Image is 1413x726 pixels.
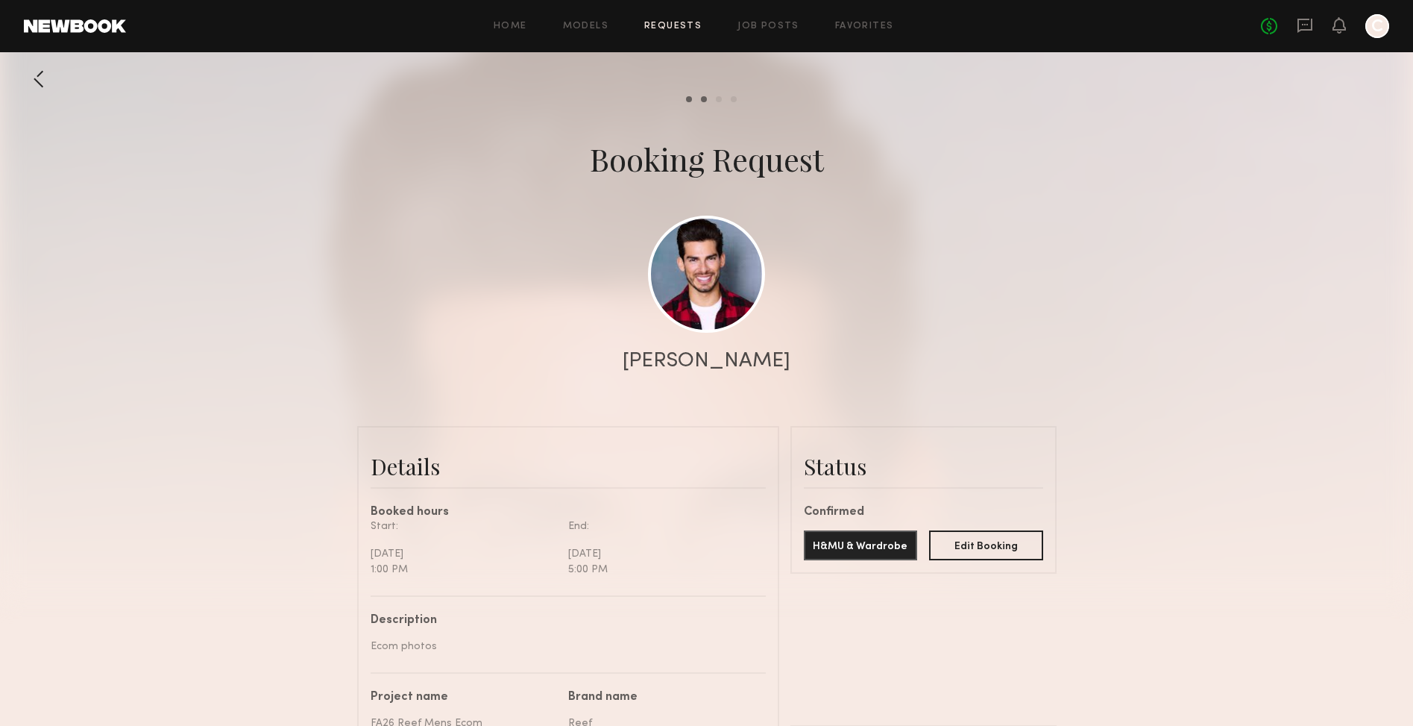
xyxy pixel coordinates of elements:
[563,22,608,31] a: Models
[371,507,766,519] div: Booked hours
[371,546,557,562] div: [DATE]
[1365,14,1389,38] a: C
[804,531,918,560] button: H&MU & Wardrobe
[644,22,702,31] a: Requests
[568,519,755,534] div: End:
[371,692,557,704] div: Project name
[568,562,755,578] div: 5:00 PM
[494,22,527,31] a: Home
[623,351,790,372] div: [PERSON_NAME]
[371,451,766,481] div: Details
[371,639,755,654] div: Ecom photos
[371,519,557,534] div: Start:
[929,531,1043,560] button: Edit Booking
[371,615,755,627] div: Description
[804,507,1043,519] div: Confirmed
[835,22,894,31] a: Favorites
[590,138,824,180] div: Booking Request
[804,451,1043,481] div: Status
[371,562,557,578] div: 1:00 PM
[568,692,755,704] div: Brand name
[568,546,755,562] div: [DATE]
[737,22,799,31] a: Job Posts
